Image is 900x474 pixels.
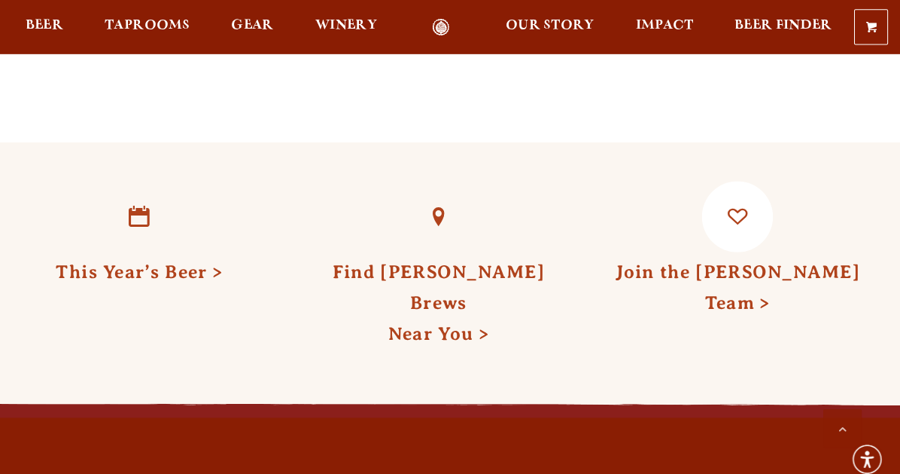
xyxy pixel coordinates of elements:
[239,18,299,35] a: Gear
[330,19,390,31] span: Winery
[632,18,707,35] a: Impact
[642,19,698,31] span: Impact
[47,19,84,31] span: Beer
[707,176,776,246] a: Join the Odell Team
[415,176,485,246] a: Find Odell Brews Near You
[515,19,602,31] span: Our Story
[38,18,94,35] a: Beer
[851,431,884,464] div: Accessibility Menu
[124,176,193,246] a: This Year’s Beer
[506,18,612,35] a: Our Story
[125,19,208,31] span: Taprooms
[424,18,481,35] a: Odell Home
[622,255,861,304] a: Join the [PERSON_NAME] Team
[320,18,400,35] a: Winery
[115,18,217,35] a: Taprooms
[78,255,240,274] a: This Year’s Beer
[738,19,833,31] span: Beer Finder
[825,399,862,436] a: Scroll to top
[346,255,553,335] a: Find [PERSON_NAME] BrewsNear You
[248,19,290,31] span: Gear
[728,18,843,35] a: Beer Finder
